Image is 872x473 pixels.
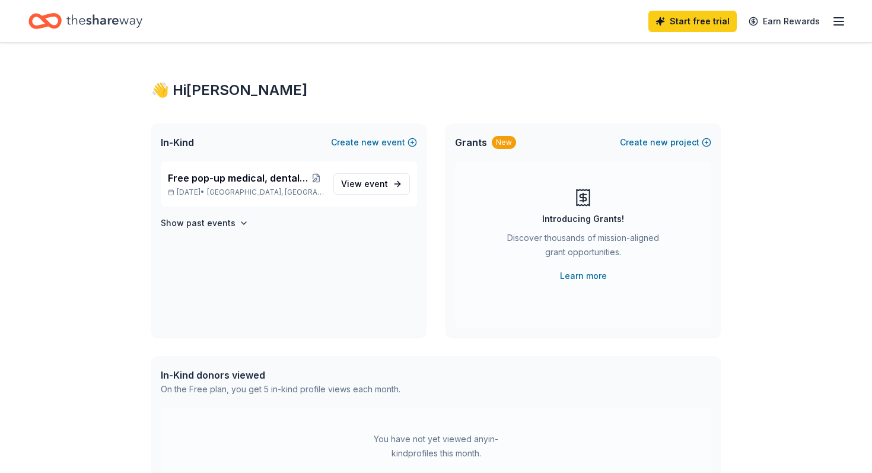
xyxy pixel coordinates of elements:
div: New [492,136,516,149]
a: Home [28,7,142,35]
div: Introducing Grants! [542,212,624,226]
div: Discover thousands of mission-aligned grant opportunities. [502,231,664,264]
span: new [361,135,379,150]
a: View event [333,173,410,195]
span: event [364,179,388,189]
button: Createnewevent [331,135,417,150]
span: Grants [455,135,487,150]
a: Learn more [560,269,607,283]
button: Show past events [161,216,249,230]
p: [DATE] • [168,188,324,197]
div: On the Free plan, you get 5 in-kind profile views each month. [161,382,400,396]
span: [GEOGRAPHIC_DATA], [GEOGRAPHIC_DATA] [207,188,324,197]
div: In-Kind donors viewed [161,368,400,382]
span: In-Kind [161,135,194,150]
h4: Show past events [161,216,235,230]
span: new [650,135,668,150]
a: Earn Rewards [741,11,827,32]
div: You have not yet viewed any in-kind profiles this month. [362,432,510,461]
span: View [341,177,388,191]
span: Free pop-up medical, dental, and vison clinic. [168,171,308,185]
button: Createnewproject [620,135,711,150]
div: 👋 Hi [PERSON_NAME] [151,81,721,100]
a: Start free trial [648,11,737,32]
